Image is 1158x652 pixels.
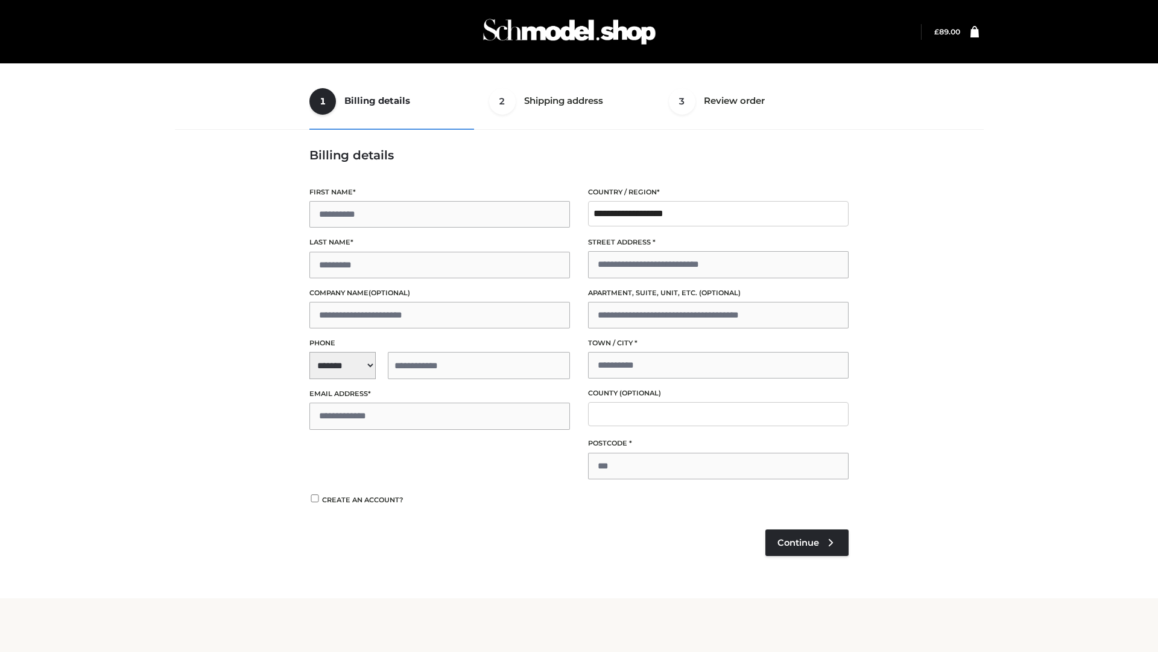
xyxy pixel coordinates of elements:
[309,388,570,400] label: Email address
[309,337,570,349] label: Phone
[934,27,939,36] span: £
[479,8,660,56] img: Schmodel Admin 964
[934,27,960,36] bdi: 89.00
[777,537,819,548] span: Continue
[619,389,661,397] span: (optional)
[369,289,410,297] span: (optional)
[588,287,849,299] label: Apartment, suite, unit, etc.
[588,187,849,198] label: Country / Region
[588,337,849,349] label: Town / City
[588,438,849,449] label: Postcode
[322,496,403,504] span: Create an account?
[588,237,849,248] label: Street address
[309,237,570,248] label: Last name
[309,148,849,162] h3: Billing details
[934,27,960,36] a: £89.00
[309,187,570,198] label: First name
[309,494,320,502] input: Create an account?
[309,287,570,299] label: Company name
[699,289,741,297] span: (optional)
[765,529,849,556] a: Continue
[588,388,849,399] label: County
